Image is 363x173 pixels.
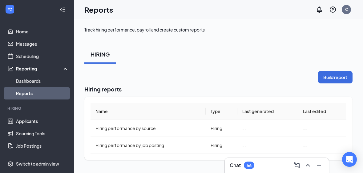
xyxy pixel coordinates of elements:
div: Switch to admin view [16,161,59,167]
span: Hiring performance by source [95,125,156,131]
a: Dashboards [16,75,69,87]
svg: Minimize [315,162,323,169]
td: -- [237,120,298,137]
svg: ComposeMessage [293,162,300,169]
div: Hiring [7,106,67,111]
button: ComposeMessage [292,160,302,170]
td: -- [298,137,346,154]
div: Open Intercom Messenger [342,152,357,167]
th: Type [206,103,237,120]
svg: Collapse [59,6,66,13]
button: Build report [318,71,353,83]
th: Name [91,103,206,120]
div: 56 [247,163,252,168]
th: Last edited [298,103,346,120]
td: Hiring [206,120,237,137]
a: Applicants [16,115,69,127]
a: Job Postings [16,140,69,152]
svg: Notifications [316,6,323,13]
a: Messages [16,38,69,50]
th: Last generated [237,103,298,120]
svg: Analysis [7,65,14,72]
svg: QuestionInfo [329,6,337,13]
a: Sourcing Tools [16,127,69,140]
div: Reporting [16,65,69,72]
h3: Chat [230,162,241,169]
td: Hiring [206,137,237,154]
svg: Settings [7,161,14,167]
h2: Hiring reports [84,85,353,93]
div: Track hiring performance, payroll and create custom reports [84,27,205,33]
button: Minimize [314,160,324,170]
span: Hiring performance by job posting [95,142,164,148]
div: C [345,7,348,12]
td: -- [298,120,346,137]
h1: Reports [84,4,113,15]
td: -- [237,137,298,154]
a: Talent Network [16,152,69,164]
svg: WorkstreamLogo [7,6,13,12]
a: Scheduling [16,50,69,62]
div: HIRING [91,50,110,58]
svg: ChevronUp [304,162,312,169]
button: ChevronUp [303,160,313,170]
a: Home [16,25,69,38]
a: Reports [16,87,69,99]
